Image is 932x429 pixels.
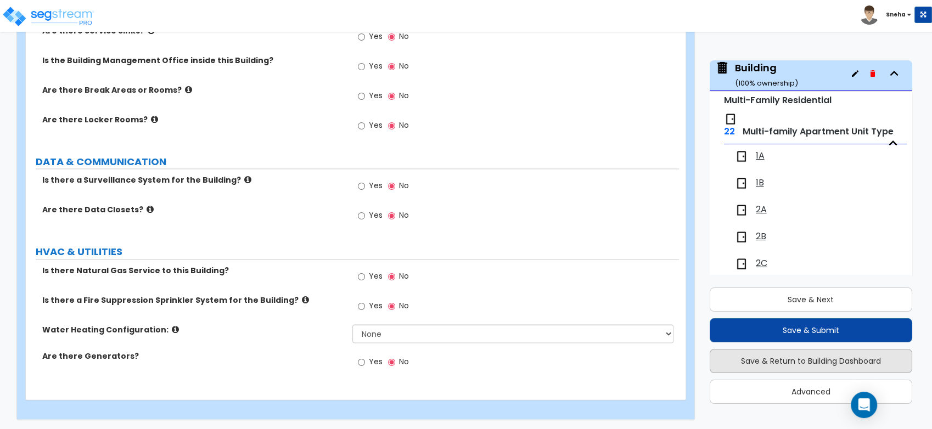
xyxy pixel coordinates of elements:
[886,10,906,19] b: Sneha
[735,177,748,190] img: door.png
[42,265,344,276] label: Is there Natural Gas Service to this Building?
[399,90,409,101] span: No
[756,230,766,243] span: 2B
[735,78,798,88] small: ( 100 % ownership)
[358,270,365,283] input: Yes
[399,300,409,311] span: No
[172,325,179,334] i: click for more info!
[388,356,395,368] input: No
[756,177,764,189] span: 1B
[369,120,383,131] span: Yes
[358,356,365,368] input: Yes
[369,356,383,367] span: Yes
[710,380,913,404] button: Advanced
[724,94,832,106] small: Multi-Family Residential
[756,204,767,216] span: 2A
[369,90,383,101] span: Yes
[388,180,395,192] input: No
[369,270,383,281] span: Yes
[388,300,395,312] input: No
[369,60,383,71] span: Yes
[735,257,748,270] img: door.png
[756,150,765,162] span: 1A
[710,318,913,342] button: Save & Submit
[756,257,767,270] span: 2C
[369,180,383,191] span: Yes
[358,120,365,132] input: Yes
[715,61,729,75] img: building.svg
[42,351,344,362] label: Are there Generators?
[399,31,409,42] span: No
[724,125,735,138] span: 22
[388,120,395,132] input: No
[358,210,365,222] input: Yes
[151,115,158,123] i: click for more info!
[42,174,344,185] label: Is there a Surveillance System for the Building?
[388,31,395,43] input: No
[2,5,95,27] img: logo_pro_r.png
[42,84,344,95] label: Are there Break Areas or Rooms?
[743,125,894,138] span: Multi-family Apartment Unit Type
[710,349,913,373] button: Save & Return to Building Dashboard
[399,270,409,281] span: No
[42,324,344,335] label: Water Heating Configuration:
[42,204,344,215] label: Are there Data Closets?
[36,245,679,259] label: HVAC & UTILITIES
[735,61,798,89] div: Building
[42,55,344,66] label: Is the Building Management Office inside this Building?
[147,205,154,213] i: click for more info!
[724,112,737,126] img: door.png
[851,392,877,418] div: Open Intercom Messenger
[185,86,192,94] i: click for more info!
[369,31,383,42] span: Yes
[735,230,748,244] img: door.png
[735,150,748,163] img: door.png
[244,176,251,184] i: click for more info!
[358,300,365,312] input: Yes
[42,114,344,125] label: Are there Locker Rooms?
[860,5,879,25] img: avatar.png
[388,60,395,72] input: No
[369,300,383,311] span: Yes
[399,120,409,131] span: No
[715,61,798,89] span: Building
[388,270,395,283] input: No
[42,295,344,306] label: Is there a Fire Suppression Sprinkler System for the Building?
[358,180,365,192] input: Yes
[399,180,409,191] span: No
[369,210,383,221] span: Yes
[399,60,409,71] span: No
[358,60,365,72] input: Yes
[735,204,748,217] img: door.png
[388,210,395,222] input: No
[399,210,409,221] span: No
[710,287,913,312] button: Save & Next
[358,31,365,43] input: Yes
[399,356,409,367] span: No
[388,90,395,102] input: No
[358,90,365,102] input: Yes
[36,155,679,169] label: DATA & COMMUNICATION
[302,296,309,304] i: click for more info!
